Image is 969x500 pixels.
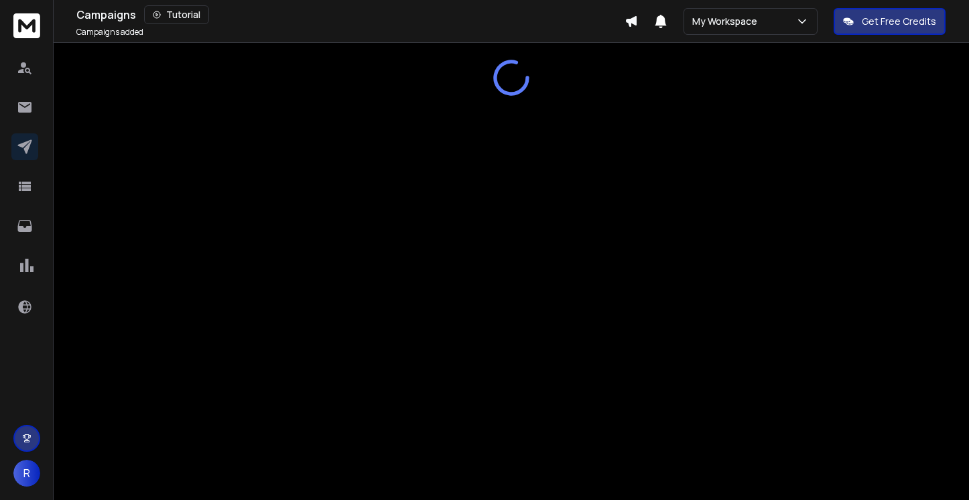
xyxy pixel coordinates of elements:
[862,15,936,28] p: Get Free Credits
[144,5,209,24] button: Tutorial
[692,15,763,28] p: My Workspace
[834,8,946,35] button: Get Free Credits
[13,460,40,487] button: R
[76,27,143,38] p: Campaigns added
[76,5,625,24] div: Campaigns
